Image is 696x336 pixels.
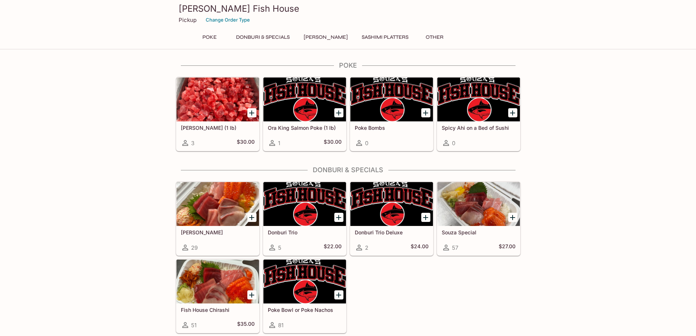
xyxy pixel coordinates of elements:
[176,260,259,303] div: Fish House Chirashi
[278,140,280,147] span: 1
[365,244,368,251] span: 2
[191,244,198,251] span: 29
[508,213,517,222] button: Add Souza Special
[237,321,255,329] h5: $35.00
[263,182,346,226] div: Donburi Trio
[232,32,294,42] button: Donburi & Specials
[176,259,259,333] a: Fish House Chirashi51$35.00
[193,32,226,42] button: Poke
[421,108,430,117] button: Add Poke Bombs
[176,77,259,151] a: [PERSON_NAME] (1 lb)3$30.00
[350,77,433,151] a: Poke Bombs0
[181,125,255,131] h5: [PERSON_NAME] (1 lb)
[278,322,284,329] span: 81
[437,182,520,256] a: Souza Special57$27.00
[350,182,433,256] a: Donburi Trio Deluxe2$24.00
[268,307,342,313] h5: Poke Bowl or Poke Nachos
[358,32,412,42] button: Sashimi Platters
[334,108,343,117] button: Add Ora King Salmon Poke (1 lb)
[452,244,458,251] span: 57
[176,61,521,69] h4: Poke
[176,182,259,226] div: Sashimi Donburis
[247,290,256,299] button: Add Fish House Chirashi
[411,243,429,252] h5: $24.00
[350,78,433,121] div: Poke Bombs
[355,229,429,235] h5: Donburi Trio Deluxe
[263,77,346,151] a: Ora King Salmon Poke (1 lb)1$30.00
[263,260,346,303] div: Poke Bowl or Poke Nachos
[179,16,197,23] p: Pickup
[176,166,521,174] h4: Donburi & Specials
[350,182,433,226] div: Donburi Trio Deluxe
[437,182,520,226] div: Souza Special
[181,229,255,235] h5: [PERSON_NAME]
[442,125,516,131] h5: Spicy Ahi on a Bed of Sushi
[278,244,281,251] span: 5
[179,3,518,14] h3: [PERSON_NAME] Fish House
[437,77,520,151] a: Spicy Ahi on a Bed of Sushi0
[237,139,255,147] h5: $30.00
[191,322,197,329] span: 51
[247,108,256,117] button: Add Ahi Poke (1 lb)
[324,243,342,252] h5: $22.00
[176,182,259,256] a: [PERSON_NAME]29
[421,213,430,222] button: Add Donburi Trio Deluxe
[499,243,516,252] h5: $27.00
[263,259,346,333] a: Poke Bowl or Poke Nachos81
[268,125,342,131] h5: Ora King Salmon Poke (1 lb)
[202,14,253,26] button: Change Order Type
[181,307,255,313] h5: Fish House Chirashi
[191,140,194,147] span: 3
[442,229,516,235] h5: Souza Special
[508,108,517,117] button: Add Spicy Ahi on a Bed of Sushi
[300,32,352,42] button: [PERSON_NAME]
[365,140,368,147] span: 0
[452,140,455,147] span: 0
[418,32,451,42] button: Other
[268,229,342,235] h5: Donburi Trio
[263,182,346,256] a: Donburi Trio5$22.00
[176,78,259,121] div: Ahi Poke (1 lb)
[334,290,343,299] button: Add Poke Bowl or Poke Nachos
[437,78,520,121] div: Spicy Ahi on a Bed of Sushi
[263,78,346,121] div: Ora King Salmon Poke (1 lb)
[247,213,256,222] button: Add Sashimi Donburis
[324,139,342,147] h5: $30.00
[355,125,429,131] h5: Poke Bombs
[334,213,343,222] button: Add Donburi Trio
